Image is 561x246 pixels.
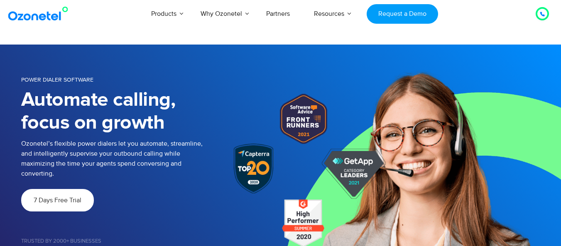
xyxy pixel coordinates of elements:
[21,89,203,134] h1: Automate calling, focus on growth
[367,4,438,24] a: Request a Demo
[21,76,93,83] span: POWER DIALER SOFTWARE
[21,189,94,211] a: 7 Days Free Trial
[21,139,208,179] p: Ozonetel’s flexible power dialers let you automate, streamline, and intelligently supervise your ...
[34,197,81,204] span: 7 Days Free Trial
[21,239,281,244] h5: Trusted by 2000+ Businesses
